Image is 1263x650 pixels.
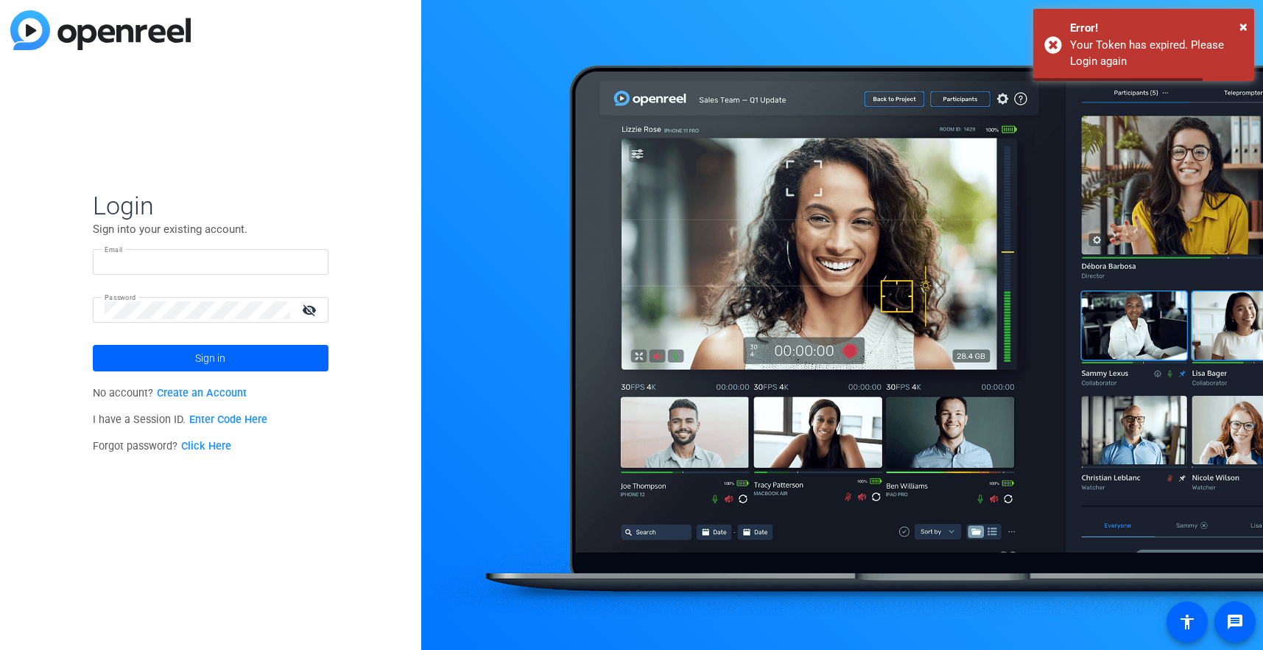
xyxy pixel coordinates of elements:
[195,340,225,377] span: Sign in
[93,190,328,221] span: Login
[1239,15,1248,38] button: Close
[189,413,267,426] a: Enter Code Here
[293,299,328,321] mat-icon: visibility_off
[93,413,267,426] span: I have a Session ID.
[1070,37,1243,70] div: Your Token has expired. Please Login again
[1239,18,1248,35] span: ×
[157,387,247,399] a: Create an Account
[93,387,247,399] span: No account?
[105,254,317,271] input: Enter Email Address
[93,221,328,237] p: Sign into your existing account.
[105,293,136,301] mat-label: Password
[10,10,191,50] img: blue-gradient.svg
[93,345,328,371] button: Sign in
[1070,20,1243,37] div: Error!
[181,440,231,452] a: Click Here
[1226,613,1244,631] mat-icon: message
[1178,613,1196,631] mat-icon: accessibility
[105,245,123,254] mat-label: Email
[93,440,231,452] span: Forgot password?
